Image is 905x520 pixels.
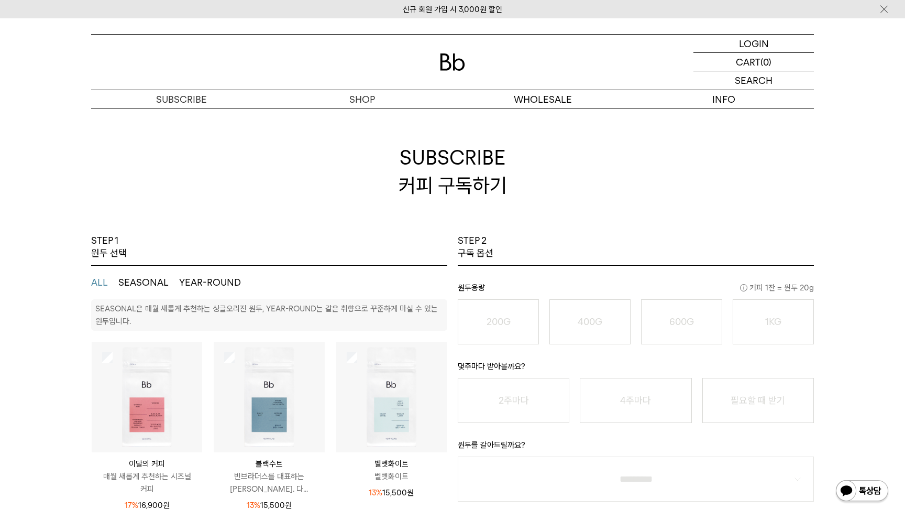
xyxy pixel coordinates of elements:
a: SHOP [272,90,452,109]
p: STEP 1 원두 선택 [91,234,127,260]
p: LOGIN [739,35,769,52]
p: 이달의 커피 [92,458,202,470]
p: 빈브라더스를 대표하는 [PERSON_NAME]. 다... [214,470,324,495]
a: 신규 회원 가입 시 3,000원 할인 [403,5,502,14]
button: ALL [91,276,108,289]
button: YEAR-ROUND [179,276,241,289]
p: INFO [633,90,814,109]
img: 로고 [440,53,465,71]
span: 커피 1잔 = 윈두 20g [740,281,814,294]
a: CART (0) [693,53,814,71]
span: 17% [125,501,138,510]
p: 몇주마다 받아볼까요? [458,360,814,378]
p: STEP 2 구독 옵션 [458,234,493,260]
p: 원두용량 [458,281,814,299]
button: SEASONAL [118,276,169,289]
p: 매월 새롭게 추천하는 시즈널 커피 [92,470,202,495]
img: 상품이미지 [214,342,324,452]
o: 1KG [765,316,781,327]
a: LOGIN [693,35,814,53]
p: CART [736,53,760,71]
img: 상품이미지 [336,342,447,452]
img: 카카오톡 채널 1:1 채팅 버튼 [835,479,889,504]
p: 블랙수트 [214,458,324,470]
button: 200G [458,299,539,344]
p: 15,500 [247,499,292,512]
p: (0) [760,53,771,71]
p: WHOLESALE [452,90,633,109]
h2: SUBSCRIBE 커피 구독하기 [91,109,814,234]
a: SUBSCRIBE [91,90,272,109]
button: 2주마다 [458,378,569,423]
span: 원 [285,501,292,510]
o: 200G [487,316,511,327]
p: 16,900 [125,499,170,512]
p: 15,500 [369,486,414,499]
o: 400G [578,316,602,327]
p: 벨벳화이트 [336,458,447,470]
p: 원두를 갈아드릴까요? [458,439,814,457]
p: 벨벳화이트 [336,470,447,483]
button: 400G [549,299,631,344]
p: SEARCH [735,71,772,90]
span: 13% [369,488,382,497]
button: 필요할 때 받기 [702,378,814,423]
button: 1KG [733,299,814,344]
span: 13% [247,501,260,510]
button: 4주마다 [580,378,691,423]
span: 원 [407,488,414,497]
button: 600G [641,299,722,344]
span: 원 [163,501,170,510]
img: 상품이미지 [92,342,202,452]
o: 600G [669,316,694,327]
p: SEASONAL은 매월 새롭게 추천하는 싱글오리진 원두, YEAR-ROUND는 같은 취향으로 꾸준하게 마실 수 있는 원두입니다. [95,304,438,326]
